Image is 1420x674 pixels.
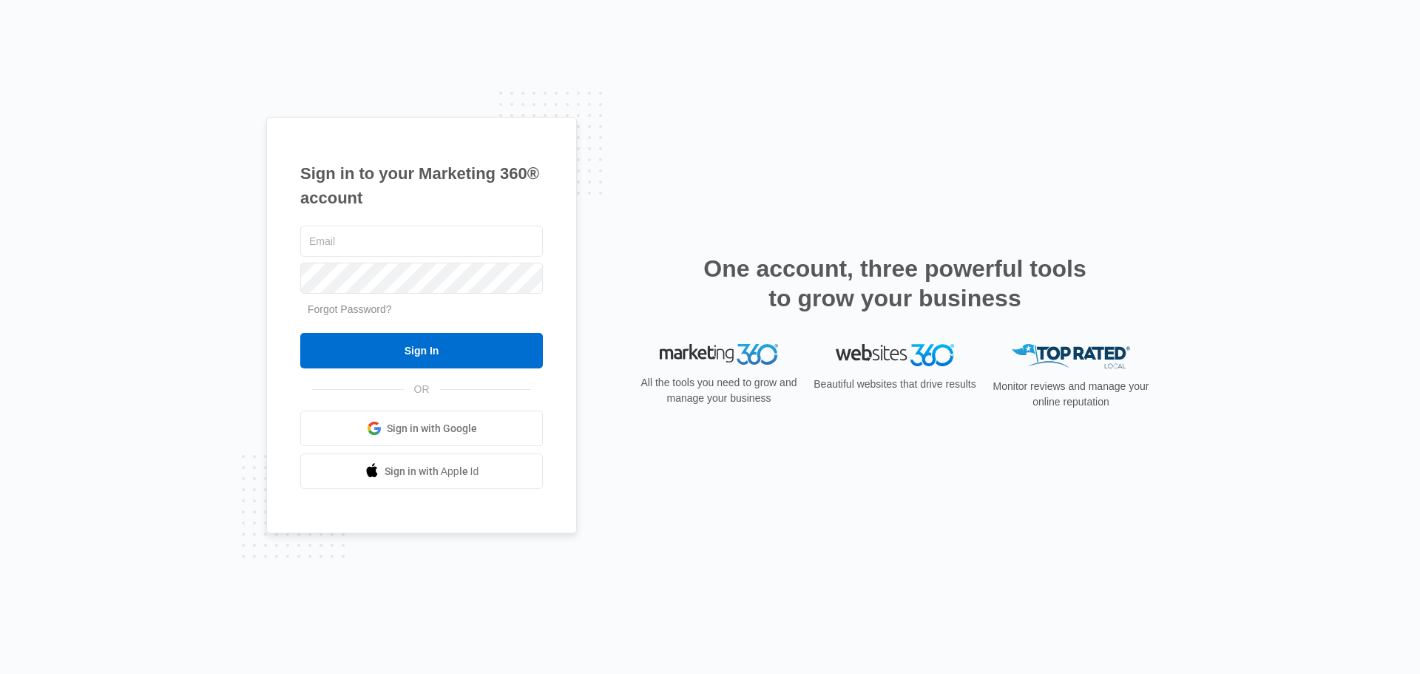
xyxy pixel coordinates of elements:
[300,161,543,210] h1: Sign in to your Marketing 360® account
[636,375,802,406] p: All the tools you need to grow and manage your business
[836,344,954,365] img: Websites 360
[300,333,543,368] input: Sign In
[404,382,440,397] span: OR
[1012,344,1130,368] img: Top Rated Local
[385,464,479,479] span: Sign in with Apple Id
[300,454,543,489] a: Sign in with Apple Id
[988,379,1154,410] p: Monitor reviews and manage your online reputation
[387,421,477,437] span: Sign in with Google
[812,377,978,392] p: Beautiful websites that drive results
[300,226,543,257] input: Email
[699,254,1091,313] h2: One account, three powerful tools to grow your business
[308,303,392,315] a: Forgot Password?
[300,411,543,446] a: Sign in with Google
[660,344,778,365] img: Marketing 360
